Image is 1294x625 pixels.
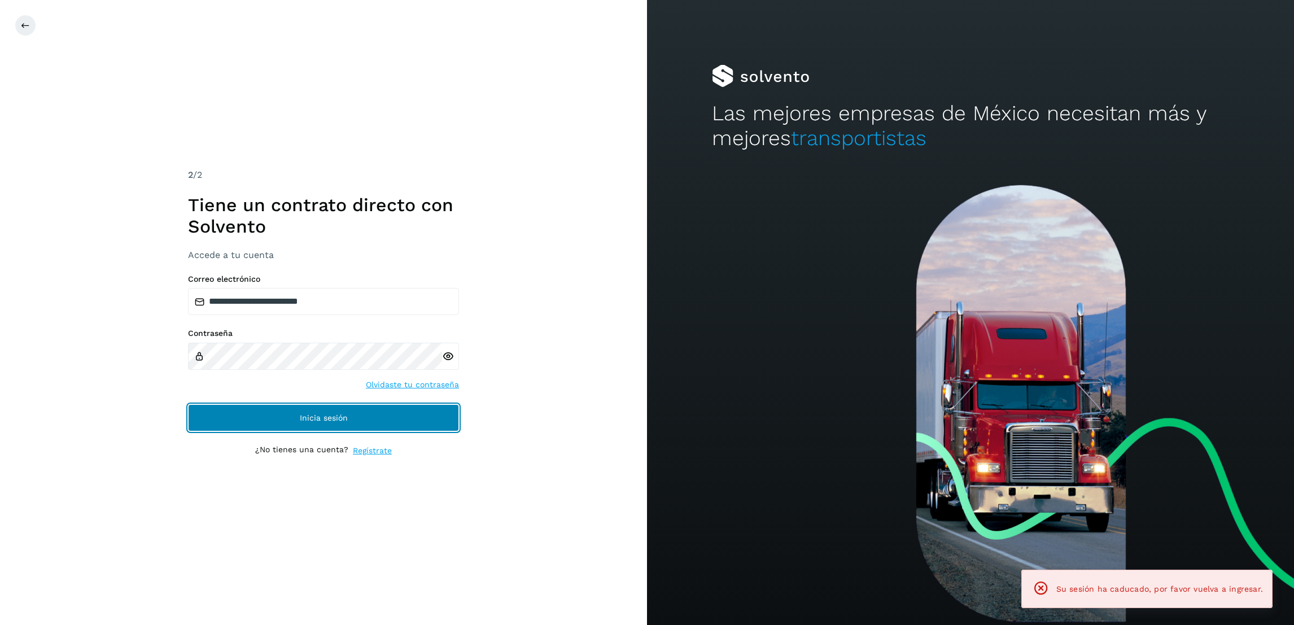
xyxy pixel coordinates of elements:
[188,250,459,260] h3: Accede a tu cuenta
[188,404,459,431] button: Inicia sesión
[366,379,459,391] a: Olvidaste tu contraseña
[300,414,348,422] span: Inicia sesión
[791,126,926,150] span: transportistas
[255,445,348,457] p: ¿No tienes una cuenta?
[188,274,459,284] label: Correo electrónico
[188,168,459,182] div: /2
[1056,584,1263,593] span: Su sesión ha caducado, por favor vuelva a ingresar.
[188,329,459,338] label: Contraseña
[188,169,193,180] span: 2
[712,101,1230,151] h2: Las mejores empresas de México necesitan más y mejores
[353,445,392,457] a: Regístrate
[188,194,459,238] h1: Tiene un contrato directo con Solvento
